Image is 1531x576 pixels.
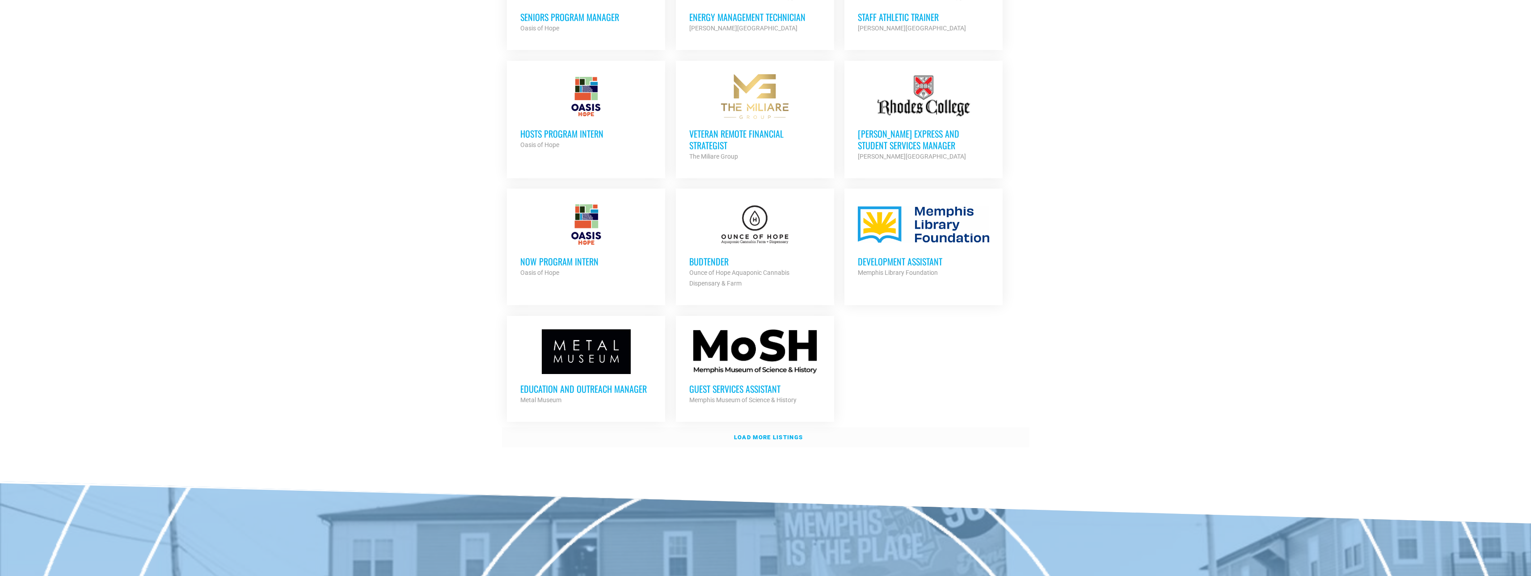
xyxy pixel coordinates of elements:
[858,11,989,23] h3: Staff Athletic Trainer
[507,189,665,291] a: NOW Program Intern Oasis of Hope
[676,189,834,302] a: Budtender Ounce of Hope Aquaponic Cannabis Dispensary & Farm
[689,383,821,395] h3: Guest Services Assistant
[689,153,738,160] strong: The Miliare Group
[507,316,665,419] a: Education and Outreach Manager Metal Museum
[507,61,665,164] a: HOSTS Program Intern Oasis of Hope
[520,383,652,395] h3: Education and Outreach Manager
[858,25,966,32] strong: [PERSON_NAME][GEOGRAPHIC_DATA]
[844,189,1003,291] a: Development Assistant Memphis Library Foundation
[858,153,966,160] strong: [PERSON_NAME][GEOGRAPHIC_DATA]
[689,11,821,23] h3: Energy Management Technician
[689,256,821,267] h3: Budtender
[689,396,797,404] strong: Memphis Museum of Science & History
[676,316,834,419] a: Guest Services Assistant Memphis Museum of Science & History
[858,269,938,276] strong: Memphis Library Foundation
[858,128,989,151] h3: [PERSON_NAME] Express and Student Services Manager
[502,427,1029,448] a: Load more listings
[689,25,797,32] strong: [PERSON_NAME][GEOGRAPHIC_DATA]
[520,396,561,404] strong: Metal Museum
[520,256,652,267] h3: NOW Program Intern
[858,256,989,267] h3: Development Assistant
[844,61,1003,175] a: [PERSON_NAME] Express and Student Services Manager [PERSON_NAME][GEOGRAPHIC_DATA]
[689,128,821,151] h3: Veteran Remote Financial Strategist
[520,128,652,139] h3: HOSTS Program Intern
[520,11,652,23] h3: Seniors Program Manager
[520,141,559,148] strong: Oasis of Hope
[676,61,834,175] a: Veteran Remote Financial Strategist The Miliare Group
[734,434,803,441] strong: Load more listings
[689,269,789,287] strong: Ounce of Hope Aquaponic Cannabis Dispensary & Farm
[520,25,559,32] strong: Oasis of Hope
[520,269,559,276] strong: Oasis of Hope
